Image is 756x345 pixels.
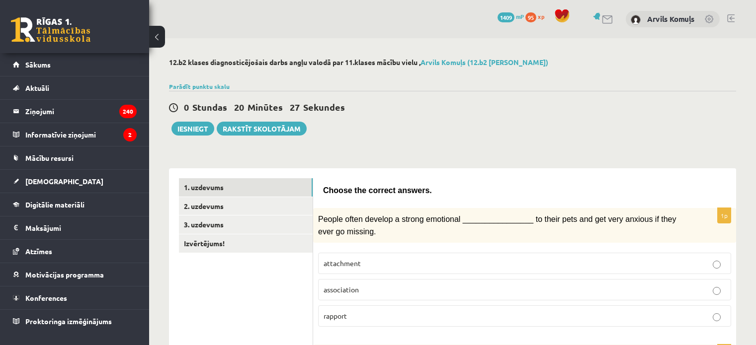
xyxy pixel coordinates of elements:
span: Proktoringa izmēģinājums [25,317,112,326]
input: association [713,287,721,295]
p: 1p [717,207,731,223]
a: Konferences [13,286,137,309]
legend: Ziņojumi [25,100,137,123]
span: Mācību resursi [25,153,74,162]
span: Sekundes [303,101,345,113]
a: Proktoringa izmēģinājums [13,310,137,333]
span: Konferences [25,293,67,302]
span: 95 [525,12,536,22]
input: attachment [713,261,721,269]
a: 1. uzdevums [179,178,313,197]
span: People often develop a strong emotional ________________ to their pets and get very anxious if th... [318,215,676,235]
span: Aktuāli [25,83,49,92]
a: Maksājumi [13,216,137,239]
a: Izvērtējums! [179,234,313,253]
a: Atzīmes [13,240,137,263]
i: 2 [123,128,137,141]
a: Parādīt punktu skalu [169,82,230,90]
span: 27 [290,101,300,113]
a: [DEMOGRAPHIC_DATA] [13,170,137,193]
a: Informatīvie ziņojumi2 [13,123,137,146]
span: Sākums [25,60,51,69]
a: Mācību resursi [13,146,137,169]
button: Iesniegt [171,122,214,136]
span: 20 [234,101,244,113]
a: 3. uzdevums [179,215,313,234]
a: Ziņojumi240 [13,100,137,123]
img: Arvils Komuļs [631,15,641,25]
span: Digitālie materiāli [25,200,84,209]
a: Arvils Komuļs (12.b2 [PERSON_NAME]) [420,58,548,67]
span: [DEMOGRAPHIC_DATA] [25,177,103,186]
a: 2. uzdevums [179,197,313,215]
span: attachment [324,259,361,268]
span: Minūtes [248,101,283,113]
h2: 12.b2 klases diagnosticējošais darbs angļu valodā par 11.klases mācību vielu , [169,58,736,67]
legend: Informatīvie ziņojumi [25,123,137,146]
a: Digitālie materiāli [13,193,137,216]
span: association [324,285,359,294]
a: Arvils Komuļs [647,14,694,24]
span: 0 [184,101,189,113]
a: Rīgas 1. Tālmācības vidusskola [11,17,90,42]
a: Aktuāli [13,76,137,99]
a: Sākums [13,53,137,76]
a: Motivācijas programma [13,263,137,286]
span: rapport [324,311,347,320]
a: 95 xp [525,12,549,20]
span: 1409 [498,12,514,22]
span: Atzīmes [25,247,52,256]
span: Stundas [192,101,227,113]
span: xp [538,12,544,20]
span: Choose the correct answers. [323,186,432,195]
legend: Maksājumi [25,216,137,239]
i: 240 [119,105,137,118]
span: mP [516,12,524,20]
input: rapport [713,313,721,321]
span: Motivācijas programma [25,270,104,279]
a: Rakstīt skolotājam [217,122,307,136]
a: 1409 mP [498,12,524,20]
